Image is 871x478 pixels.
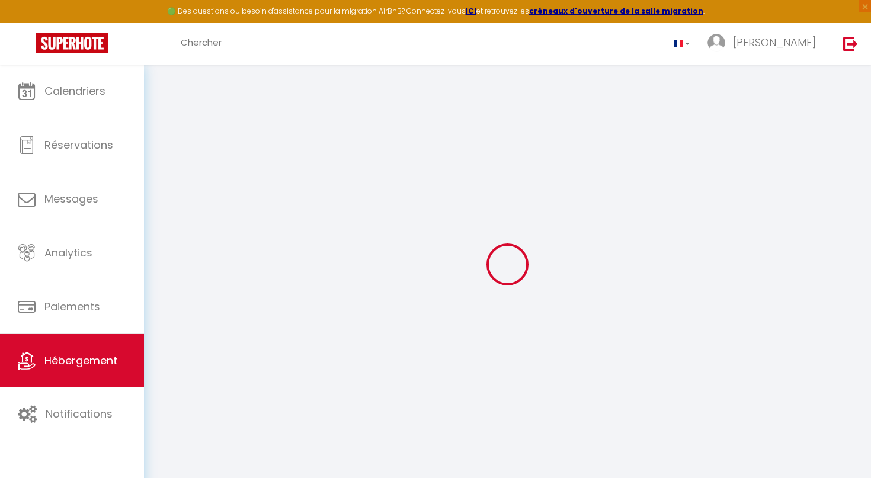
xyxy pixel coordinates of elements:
[181,36,222,49] span: Chercher
[44,191,98,206] span: Messages
[172,23,230,65] a: Chercher
[44,299,100,314] span: Paiements
[46,406,113,421] span: Notifications
[707,34,725,52] img: ...
[699,23,831,65] a: ... [PERSON_NAME]
[733,35,816,50] span: [PERSON_NAME]
[466,6,476,16] a: ICI
[44,84,105,98] span: Calendriers
[843,36,858,51] img: logout
[9,5,45,40] button: Ouvrir le widget de chat LiveChat
[44,245,92,260] span: Analytics
[44,353,117,368] span: Hébergement
[36,33,108,53] img: Super Booking
[44,137,113,152] span: Réservations
[529,6,703,16] a: créneaux d'ouverture de la salle migration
